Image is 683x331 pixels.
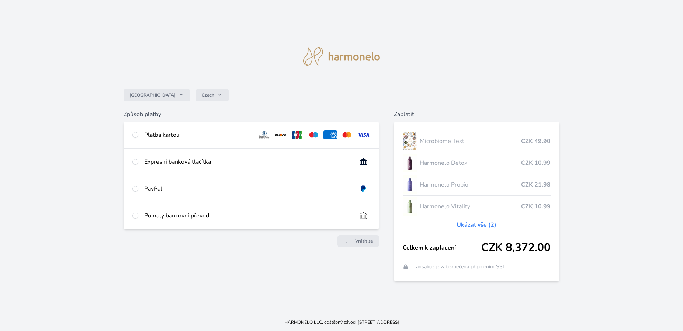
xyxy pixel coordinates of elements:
[394,110,559,119] h6: Zaplatit
[291,130,304,139] img: jcb.svg
[403,154,417,172] img: DETOX_se_stinem_x-lo.jpg
[481,241,551,254] span: CZK 8,372.00
[357,157,370,166] img: onlineBanking_CZ.svg
[412,263,506,271] span: Transakce je zabezpečena připojením SSL
[274,130,288,139] img: discover.svg
[420,137,521,146] span: Microbiome Test
[355,238,373,244] span: Vrátit se
[124,110,379,119] h6: Způsob platby
[303,47,380,66] img: logo.svg
[144,211,351,220] div: Pomalý bankovní převod
[337,235,379,247] a: Vrátit se
[403,197,417,216] img: CLEAN_VITALITY_se_stinem_x-lo.jpg
[196,89,229,101] button: Czech
[144,184,351,193] div: PayPal
[521,137,551,146] span: CZK 49.90
[521,158,551,167] span: CZK 10.99
[521,180,551,189] span: CZK 21.98
[521,202,551,211] span: CZK 10.99
[257,130,271,139] img: diners.svg
[357,184,370,193] img: paypal.svg
[307,130,320,139] img: maestro.svg
[357,211,370,220] img: bankTransfer_IBAN.svg
[144,130,251,139] div: Platba kartou
[403,243,481,252] span: Celkem k zaplacení
[403,175,417,194] img: CLEAN_PROBIO_se_stinem_x-lo.jpg
[420,202,521,211] span: Harmonelo Vitality
[420,158,521,167] span: Harmonelo Detox
[202,92,214,98] span: Czech
[457,220,496,229] a: Ukázat vše (2)
[357,130,370,139] img: visa.svg
[340,130,354,139] img: mc.svg
[144,157,351,166] div: Expresní banková tlačítka
[403,132,417,150] img: MSK-lo.png
[129,92,176,98] span: [GEOGRAPHIC_DATA]
[420,180,521,189] span: Harmonelo Probio
[323,130,337,139] img: amex.svg
[124,89,190,101] button: [GEOGRAPHIC_DATA]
